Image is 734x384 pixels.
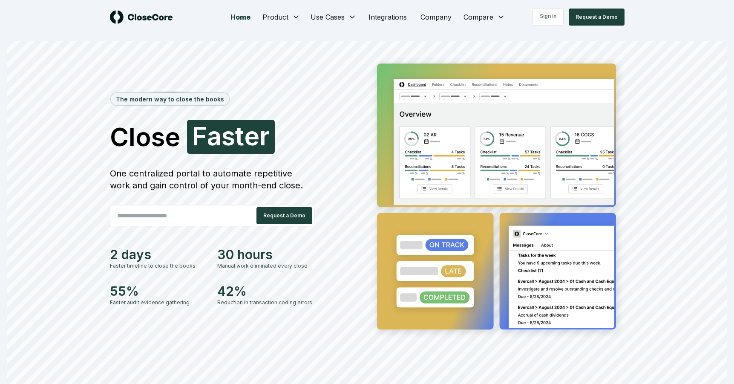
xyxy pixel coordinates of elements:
[111,93,229,105] div: The modern way to close the books
[110,124,180,150] span: Close
[262,12,288,22] span: Product
[110,283,207,299] div: 55%
[110,262,207,270] div: Faster timeline to close the books
[463,12,493,22] span: Compare
[458,9,510,26] button: Compare
[224,9,257,26] a: Home
[569,9,625,26] button: Request a Demo
[533,9,564,26] a: Sign in
[207,123,222,149] span: a
[259,123,270,149] span: r
[235,123,244,149] span: t
[110,247,207,262] div: 2 days
[110,299,207,306] div: Faster audit evidence gathering
[110,10,173,24] img: logo
[217,247,314,262] div: 30 hours
[217,262,314,270] div: Manual work eliminated every close
[256,207,312,224] button: Request a Demo
[311,12,345,22] span: Use Cases
[222,123,235,149] span: s
[371,58,625,339] img: Jumbotron
[257,9,305,26] button: Product
[362,9,414,26] a: Integrations
[217,283,314,299] div: 42%
[110,167,314,191] div: One centralized portal to automate repetitive work and gain control of your month-end close.
[244,123,259,149] span: e
[414,9,458,26] a: Company
[192,123,207,149] span: F
[217,299,314,306] div: Reduction in transaction coding errors
[305,9,362,26] button: Use Cases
